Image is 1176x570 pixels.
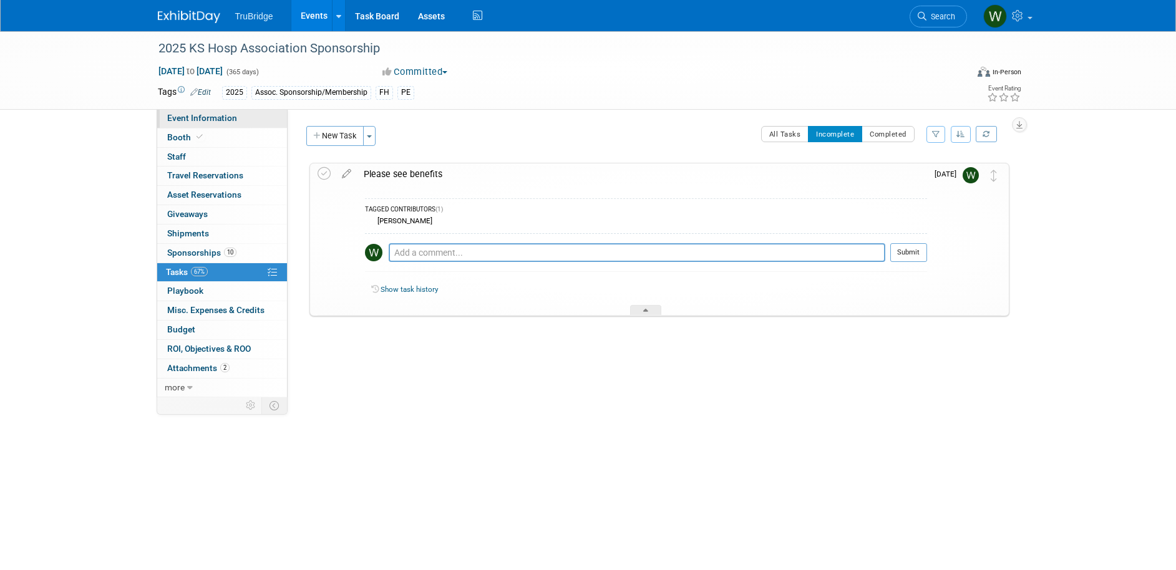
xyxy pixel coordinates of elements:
div: PE [397,86,414,99]
button: All Tasks [761,126,809,142]
span: Sponsorships [167,248,236,258]
span: Travel Reservations [167,170,243,180]
a: Travel Reservations [157,167,287,185]
span: 67% [191,267,208,276]
td: Tags [158,85,211,100]
div: 2025 [222,86,247,99]
div: TAGGED CONTRIBUTORS [365,205,927,216]
span: Staff [167,152,186,162]
span: (1) [435,206,443,213]
a: Search [910,6,967,27]
img: Whitni Murase [983,4,1007,28]
img: ExhibitDay [158,11,220,23]
div: 2025 KS Hosp Association Sponsorship [154,37,948,60]
img: Format-Inperson.png [978,67,990,77]
a: ROI, Objectives & ROO [157,340,287,359]
span: Giveaways [167,209,208,219]
div: Please see benefits [357,163,927,185]
i: Booth reservation complete [197,133,203,140]
a: Shipments [157,225,287,243]
span: Budget [167,324,195,334]
a: Event Information [157,109,287,128]
span: Tasks [166,267,208,277]
img: Whitni Murase [365,244,382,261]
a: Refresh [976,126,997,142]
td: Personalize Event Tab Strip [240,397,262,413]
span: Shipments [167,228,209,238]
i: Move task [991,170,997,181]
a: edit [336,168,357,180]
button: New Task [306,126,364,146]
a: Attachments2 [157,359,287,378]
a: Tasks67% [157,263,287,282]
div: Event Format [893,65,1022,84]
span: to [185,66,197,76]
span: Playbook [167,286,203,296]
button: Submit [890,243,927,262]
span: more [165,382,185,392]
a: Sponsorships10 [157,244,287,263]
a: Booth [157,128,287,147]
span: [DATE] [935,170,963,178]
span: Event Information [167,113,237,123]
span: 2 [220,363,230,372]
td: Toggle Event Tabs [261,397,287,413]
span: Asset Reservations [167,190,241,200]
a: Misc. Expenses & Credits [157,301,287,320]
a: Budget [157,321,287,339]
span: Attachments [167,363,230,373]
div: In-Person [992,67,1021,77]
span: TruBridge [235,11,273,21]
a: Show task history [381,285,438,294]
span: Booth [167,132,205,142]
img: Whitni Murase [963,167,979,183]
span: Search [926,12,955,21]
a: Edit [190,88,211,97]
button: Completed [862,126,915,142]
a: Playbook [157,282,287,301]
a: Asset Reservations [157,186,287,205]
div: [PERSON_NAME] [374,216,432,225]
span: ROI, Objectives & ROO [167,344,251,354]
div: Assoc. Sponsorship/Membership [251,86,371,99]
a: more [157,379,287,397]
span: 10 [224,248,236,257]
span: (365 days) [225,68,259,76]
span: [DATE] [DATE] [158,65,223,77]
span: Misc. Expenses & Credits [167,305,265,315]
a: Staff [157,148,287,167]
div: FH [376,86,393,99]
button: Incomplete [808,126,862,142]
button: Committed [378,65,452,79]
div: Event Rating [987,85,1021,92]
a: Giveaways [157,205,287,224]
